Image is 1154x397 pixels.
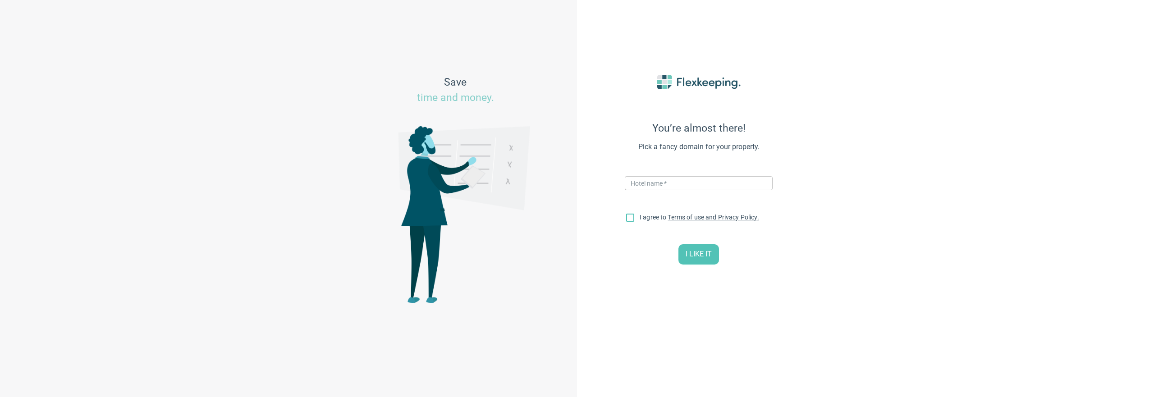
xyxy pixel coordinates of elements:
span: time and money. [417,91,494,104]
span: I agree to [640,214,759,221]
a: Terms of use and Privacy Policy. [668,214,759,221]
button: I LIKE IT [678,244,719,265]
span: You’re almost there! [600,122,798,134]
span: Pick a fancy domain for your property. [600,141,798,152]
span: Save [417,75,494,106]
span: I LIKE IT [686,249,712,260]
